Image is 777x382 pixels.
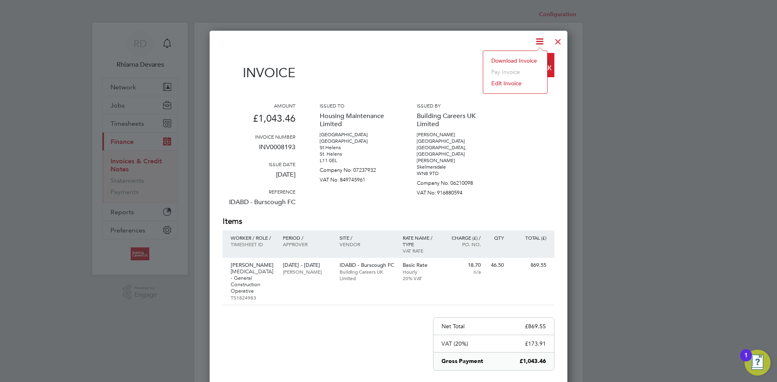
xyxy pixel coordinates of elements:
[340,268,395,281] p: Building Careers UK Limited
[320,138,393,144] p: [GEOGRAPHIC_DATA]
[417,170,490,177] p: WN8 9TD
[340,241,395,247] p: Vendor
[512,262,546,268] p: 869.55
[223,167,295,188] p: [DATE]
[417,109,490,131] p: Building Careers UK Limited
[283,234,331,241] p: Period /
[403,262,438,268] p: Basic Rate
[320,102,393,109] h3: Issued to
[223,195,295,216] p: IDABD - Burscough FC
[231,262,275,268] p: [PERSON_NAME]
[223,102,295,109] h3: Amount
[223,133,295,140] h3: Invoice number
[487,55,543,66] li: Download Invoice
[223,65,295,80] h1: Invoice
[320,164,393,173] p: Company No: 07237932
[340,262,395,268] p: IDABD - Burscough FC
[403,247,438,254] p: VAT rate
[223,140,295,161] p: INV0008193
[417,131,490,151] p: [PERSON_NAME][GEOGRAPHIC_DATA] [GEOGRAPHIC_DATA],
[487,78,543,89] li: Edit invoice
[320,157,393,164] p: L11 0EL
[417,164,490,170] p: Skelmersdale
[417,151,490,164] p: [GEOGRAPHIC_DATA][PERSON_NAME]
[446,262,481,268] p: 18.70
[417,186,490,196] p: VAT No: 916880594
[442,357,483,365] p: Gross Payment
[745,350,771,376] button: Open Resource Center, 1 new notification
[487,66,543,78] li: Pay invoice
[320,173,393,183] p: VAT No: 849745961
[283,262,331,268] p: [DATE] - [DATE]
[744,355,748,366] div: 1
[223,161,295,167] h3: Issue date
[223,188,295,195] h3: Reference
[283,241,331,247] p: Approver
[417,177,490,186] p: Company No: 06210098
[403,275,438,281] p: 20% VAT
[446,234,481,241] p: Charge (£) /
[525,340,546,347] p: £173.91
[489,234,504,241] p: QTY
[489,262,504,268] p: 46.50
[320,151,393,157] p: St. Helens
[520,357,546,365] p: £1,043.46
[231,234,275,241] p: Worker / Role /
[320,131,393,138] p: [GEOGRAPHIC_DATA]
[231,268,275,294] p: [MEDICAL_DATA] - General Construction Operative
[512,234,546,241] p: Total (£)
[446,241,481,247] p: Po. No.
[340,234,395,241] p: Site /
[283,268,331,275] p: [PERSON_NAME]
[231,241,275,247] p: Timesheet ID
[223,216,554,227] h2: Items
[442,323,465,330] p: Net Total
[223,109,295,133] p: £1,043.46
[525,323,546,330] p: £869.55
[417,102,490,109] h3: Issued by
[446,268,481,275] p: n/a
[403,268,438,275] p: Hourly
[231,294,275,301] p: TS1824983
[442,340,468,347] p: VAT (20%)
[320,109,393,131] p: Housing Maintenance Limited
[320,144,393,151] p: St Helens
[403,234,438,247] p: Rate name / type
